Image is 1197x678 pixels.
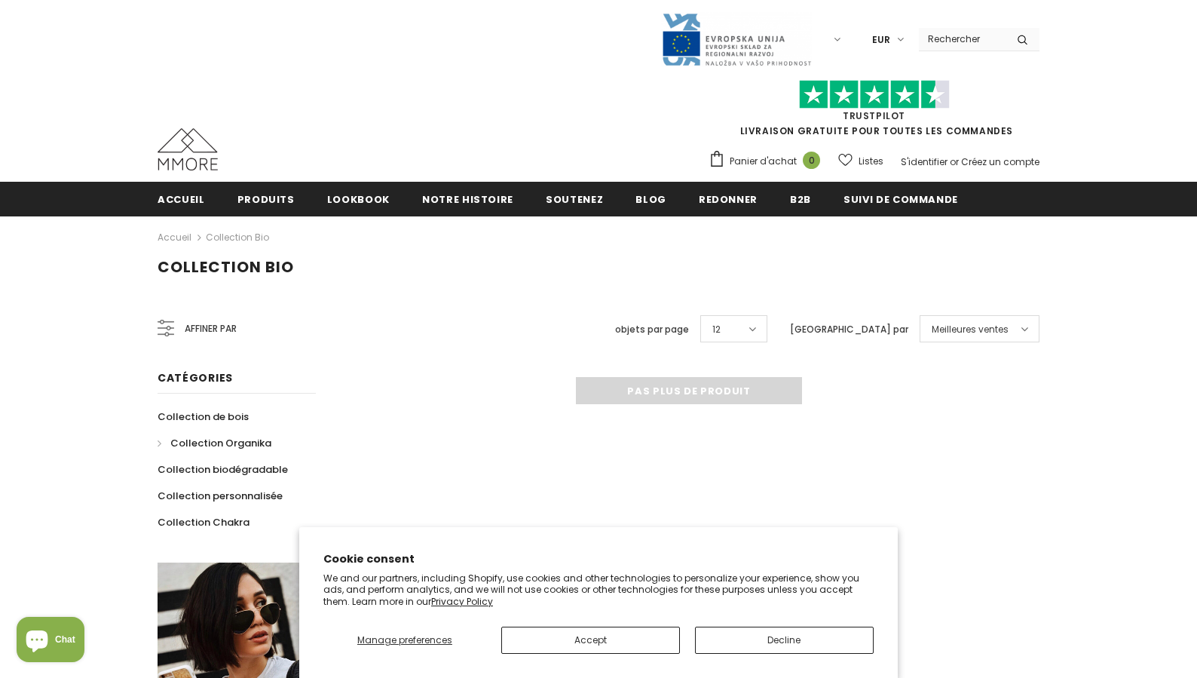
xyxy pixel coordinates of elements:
span: Collection personnalisée [158,489,283,503]
button: Accept [501,627,680,654]
span: Manage preferences [357,634,452,646]
a: Collection Chakra [158,509,250,535]
a: Privacy Policy [431,595,493,608]
label: [GEOGRAPHIC_DATA] par [790,322,908,337]
span: 0 [803,152,820,169]
img: Javni Razpis [661,12,812,67]
a: Suivi de commande [843,182,958,216]
a: Collection Bio [206,231,269,244]
h2: Cookie consent [323,551,874,567]
span: EUR [872,32,890,48]
span: Accueil [158,192,205,207]
a: Blog [635,182,666,216]
span: Meilleures ventes [932,322,1009,337]
a: Javni Razpis [661,32,812,45]
a: Accueil [158,182,205,216]
a: soutenez [546,182,603,216]
a: Collection personnalisée [158,483,283,509]
a: S'identifier [901,155,947,168]
a: Listes [838,148,883,174]
span: Collection de bois [158,410,249,424]
span: Produits [237,192,295,207]
span: Collection Organika [170,436,271,450]
span: Blog [635,192,666,207]
a: Collection Organika [158,430,271,456]
span: Lookbook [327,192,390,207]
button: Decline [695,627,874,654]
span: Panier d'achat [730,154,797,169]
p: We and our partners, including Shopify, use cookies and other technologies to personalize your ex... [323,572,874,608]
label: objets par page [615,322,689,337]
span: Collection Bio [158,256,294,278]
span: Affiner par [185,321,237,337]
a: Lookbook [327,182,390,216]
button: Manage preferences [323,627,486,654]
a: Créez un compte [961,155,1039,168]
a: Notre histoire [422,182,513,216]
span: LIVRAISON GRATUITE POUR TOUTES LES COMMANDES [709,87,1039,137]
span: Notre histoire [422,192,513,207]
span: or [950,155,959,168]
span: Listes [859,154,883,169]
a: Produits [237,182,295,216]
span: Redonner [699,192,758,207]
inbox-online-store-chat: Shopify online store chat [12,617,89,666]
img: Faites confiance aux étoiles pilotes [799,80,950,109]
a: B2B [790,182,811,216]
a: Collection biodégradable [158,456,288,483]
span: B2B [790,192,811,207]
span: Collection Chakra [158,515,250,529]
img: Cas MMORE [158,128,218,170]
a: Redonner [699,182,758,216]
span: 12 [712,322,721,337]
a: Accueil [158,229,191,247]
a: TrustPilot [843,109,905,122]
a: Collection de bois [158,403,249,430]
a: Panier d'achat 0 [709,150,828,173]
span: Suivi de commande [843,192,958,207]
span: soutenez [546,192,603,207]
span: Catégories [158,370,233,385]
input: Search Site [919,28,1006,50]
span: Collection biodégradable [158,462,288,477]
